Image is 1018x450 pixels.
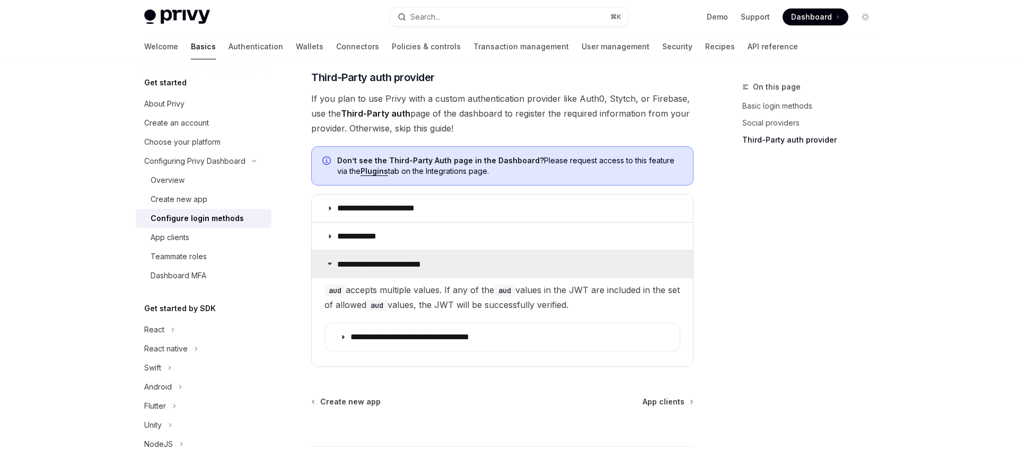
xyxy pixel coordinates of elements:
a: Plugins [361,166,388,176]
a: Dashboard [783,8,848,25]
a: Connectors [336,34,379,59]
a: Choose your platform [136,133,271,152]
span: On this page [753,81,801,93]
a: Teammate roles [136,247,271,266]
span: ⌘ K [610,13,621,21]
a: Basics [191,34,216,59]
span: Create new app [320,396,381,407]
a: App clients [136,228,271,247]
div: React native [144,342,188,355]
a: Demo [707,12,728,22]
a: About Privy [136,94,271,113]
div: Create new app [151,193,207,206]
a: Third-Party auth provider [742,131,882,148]
div: About Privy [144,98,185,110]
a: Social providers [742,114,882,131]
a: Overview [136,171,271,190]
div: Swift [144,361,161,374]
div: Configure login methods [151,212,244,225]
div: Overview [151,174,185,187]
div: Create an account [144,117,209,129]
div: Dashboard MFA [151,269,206,282]
h5: Get started [144,76,187,89]
span: Third-Party auth provider [311,70,435,85]
code: aud [324,285,346,296]
a: Support [741,12,770,22]
div: Choose your platform [144,136,221,148]
strong: Don’t see the Third-Party Auth page in the Dashboard? [337,156,544,165]
a: Configure login methods [136,209,271,228]
img: light logo [144,10,210,24]
a: Welcome [144,34,178,59]
a: Transaction management [473,34,569,59]
strong: Third-Party auth [341,108,410,119]
a: Create an account [136,113,271,133]
span: accepts multiple values. If any of the values in the JWT are included in the set of allowed value... [324,283,680,312]
span: Dashboard [791,12,832,22]
code: aud [494,285,515,296]
div: Unity [144,419,162,431]
code: aud [366,299,388,311]
h5: Get started by SDK [144,302,216,315]
a: Policies & controls [392,34,461,59]
span: If you plan to use Privy with a custom authentication provider like Auth0, Stytch, or Firebase, u... [311,91,694,136]
div: React [144,323,164,336]
a: App clients [643,396,692,407]
a: User management [582,34,650,59]
a: Security [662,34,692,59]
button: Toggle dark mode [857,8,874,25]
div: App clients [151,231,189,244]
a: Create new app [136,190,271,209]
span: Please request access to this feature via the tab on the Integrations page. [337,155,682,177]
div: Android [144,381,172,393]
a: Wallets [296,34,323,59]
a: API reference [748,34,798,59]
div: Configuring Privy Dashboard [144,155,245,167]
button: Search...⌘K [390,7,628,27]
span: App clients [643,396,684,407]
a: Authentication [229,34,283,59]
a: Basic login methods [742,98,882,114]
a: Recipes [705,34,735,59]
div: Teammate roles [151,250,207,263]
div: Flutter [144,400,166,412]
a: Dashboard MFA [136,266,271,285]
div: Search... [410,11,440,23]
a: Create new app [312,396,381,407]
svg: Info [322,156,333,167]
